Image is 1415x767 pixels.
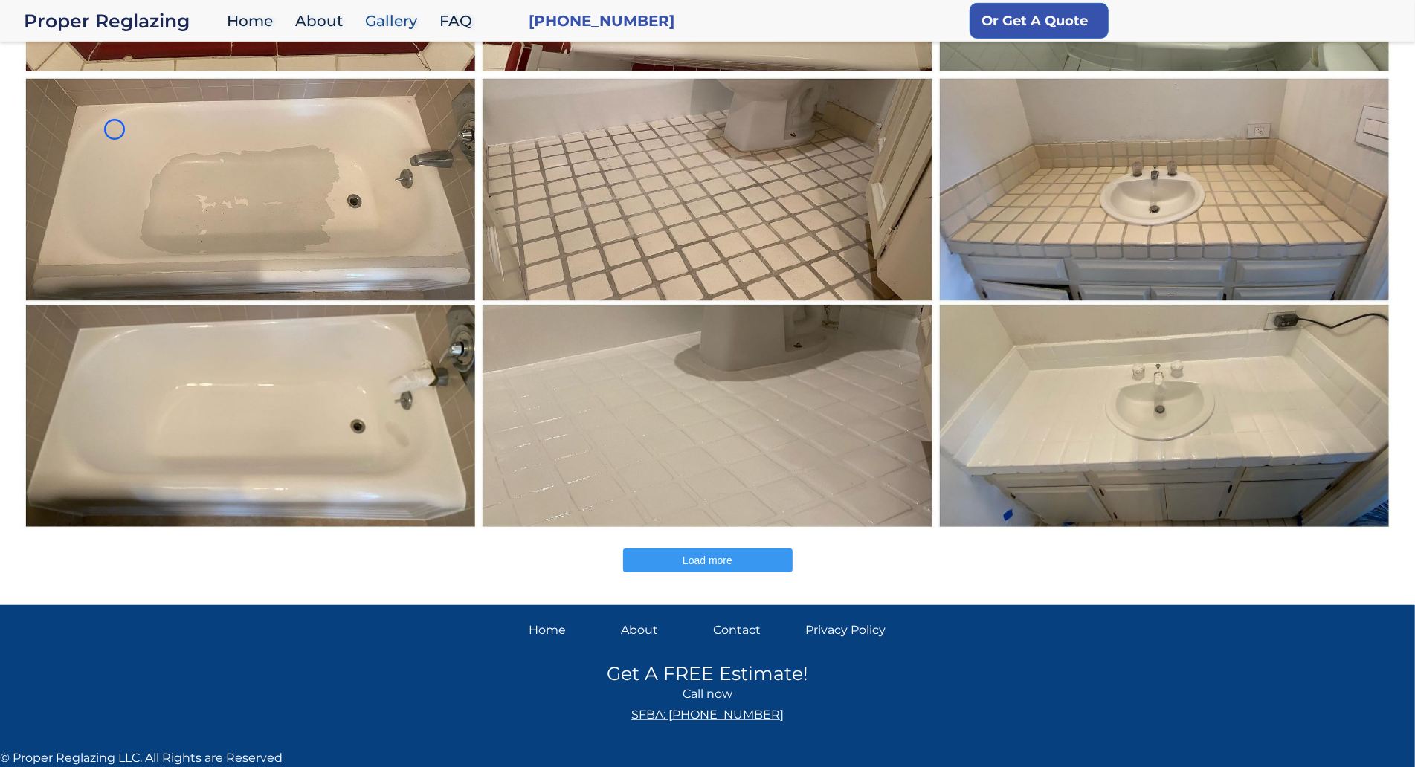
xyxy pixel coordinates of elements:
a: Contact [714,620,794,641]
a: Gallery [358,5,432,37]
img: ... [935,74,1393,531]
div: Proper Reglazing [24,10,219,31]
a: About [622,620,702,641]
a: Or Get A Quote [970,3,1109,39]
a: ... [22,75,479,530]
a: Home [219,5,288,37]
a: ... [479,75,935,530]
span: Load more [683,554,732,566]
a: Home [529,620,610,641]
a: home [24,10,219,31]
button: Load more posts [623,548,793,572]
img: ... [22,74,480,531]
a: Privacy Policy [806,620,886,641]
a: [PHONE_NUMBER] [529,10,674,31]
img: ... [478,74,936,531]
a: About [288,5,358,37]
a: ... [936,75,1393,530]
a: FAQ [432,5,487,37]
